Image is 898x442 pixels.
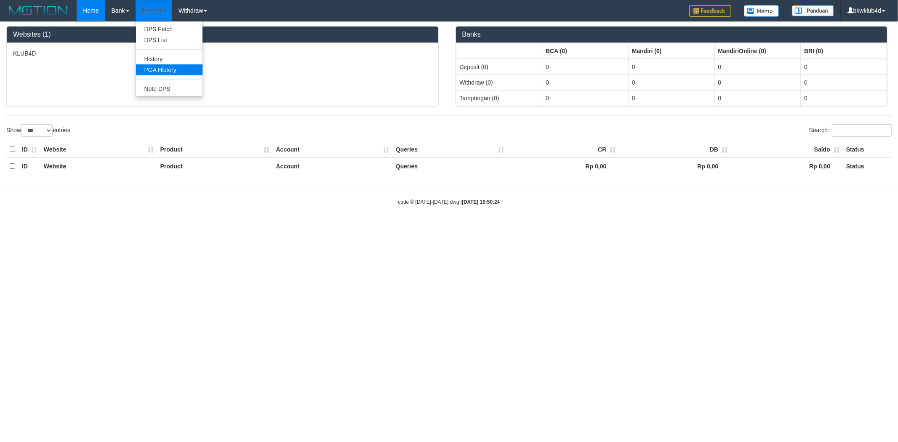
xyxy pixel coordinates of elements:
th: Status [843,141,892,158]
th: CR [507,141,619,158]
th: Account [273,158,392,174]
p: KLUB4D [13,49,432,58]
img: panduan.png [792,5,834,16]
td: 0 [628,75,714,90]
small: code © [DATE]-[DATE] dwg | [398,199,500,205]
td: 0 [714,75,801,90]
h3: Banks [462,31,881,38]
th: Website [40,158,157,174]
th: Website [40,141,157,158]
select: Showentries [21,124,53,137]
td: 0 [542,59,629,75]
th: Rp 0,00 [731,158,843,174]
h3: Websites (1) [13,31,432,38]
th: Group: activate to sort column ascending [801,43,887,59]
th: DB [619,141,731,158]
label: Show entries [6,124,70,137]
td: 0 [714,90,801,106]
th: Account [273,141,392,158]
td: 0 [714,59,801,75]
a: PGA History [136,64,203,75]
label: Search: [809,124,892,137]
th: Status [843,158,892,174]
th: ID [19,141,40,158]
a: Note DPS [136,83,203,94]
th: ID [19,158,40,174]
th: Queries [392,141,507,158]
a: History [136,53,203,64]
th: Group: activate to sort column ascending [542,43,629,59]
td: Tampungan (0) [456,90,542,106]
th: Rp 0,00 [619,158,731,174]
td: 0 [801,75,887,90]
td: Withdraw (0) [456,75,542,90]
th: Group: activate to sort column ascending [456,43,542,59]
td: Deposit (0) [456,59,542,75]
th: Saldo [731,141,843,158]
th: Queries [392,158,507,174]
th: Product [157,141,273,158]
td: 0 [628,90,714,106]
td: 0 [628,59,714,75]
a: DPS List [136,35,203,45]
a: DPS Fetch [136,24,203,35]
td: 0 [542,75,629,90]
th: Group: activate to sort column ascending [628,43,714,59]
td: 0 [801,90,887,106]
th: Product [157,158,273,174]
img: Feedback.jpg [689,5,731,17]
img: MOTION_logo.png [6,4,70,17]
img: Button%20Memo.svg [744,5,779,17]
th: Rp 0,00 [507,158,619,174]
strong: [DATE] 10:50:24 [462,199,500,205]
input: Search: [832,124,892,137]
td: 0 [542,90,629,106]
th: Group: activate to sort column ascending [714,43,801,59]
td: 0 [801,59,887,75]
